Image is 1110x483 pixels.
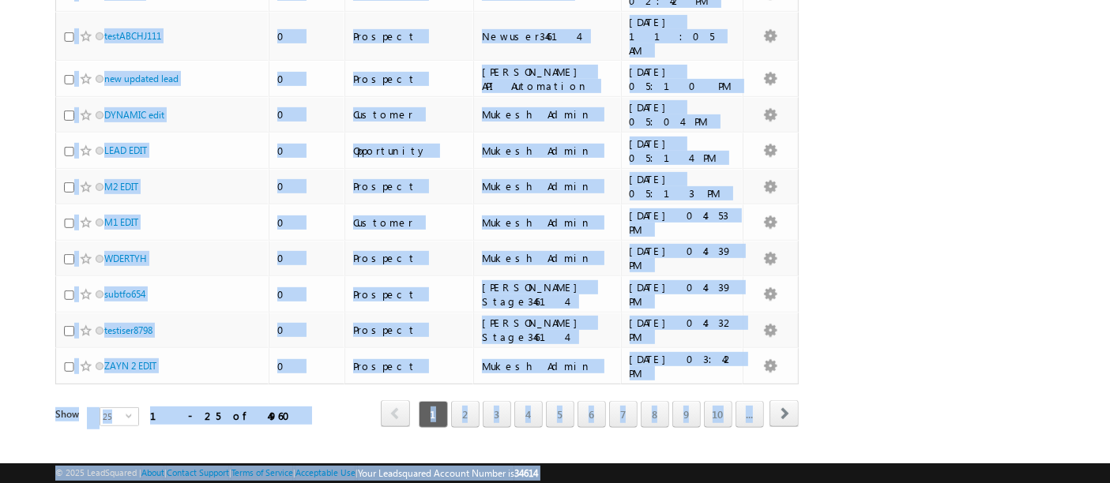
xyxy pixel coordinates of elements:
div: [PERSON_NAME] Stage34614 [482,316,614,344]
a: DYNAMIC edit [104,109,164,121]
div: [DATE] 03:42 PM [630,352,736,380]
div: 0 [277,29,337,43]
a: 10 [704,401,732,428]
div: [DATE] 04:39 PM [630,280,736,309]
a: 6 [578,401,606,428]
a: Contact Support [167,467,229,477]
a: ... [736,401,764,428]
div: Mukesh Admin [482,179,614,193]
div: [DATE] 11:05 AM [630,15,736,58]
a: 3 [483,401,511,428]
a: subtfo654 [104,288,145,300]
div: Opportunity [353,144,466,158]
a: 2 [451,401,480,428]
div: Prospect [353,179,466,193]
div: [DATE] 05:04 PM [630,100,736,129]
div: Customer [353,107,466,122]
div: [DATE] 04:32 PM [630,316,736,344]
div: [PERSON_NAME] Stage34614 [482,280,614,309]
div: Mukesh Admin [482,251,614,265]
div: 0 [277,107,337,122]
span: 34614 [514,467,538,479]
div: Prospect [353,29,466,43]
div: 0 [277,179,337,193]
div: Mukesh Admin [482,144,614,158]
a: 5 [546,401,574,428]
a: WDERTYH [104,253,147,264]
div: Customer [353,215,466,230]
div: 0 [277,144,337,158]
div: [DATE] 05:13 PM [630,172,736,200]
div: Mukesh Admin [482,215,614,230]
a: M1 EDIT [104,216,138,228]
div: [DATE] 04:53 PM [630,208,736,237]
div: [DATE] 04:39 PM [630,244,736,272]
a: 9 [672,401,701,428]
a: 4 [514,401,543,428]
div: Prospect [353,251,466,265]
a: About [141,467,164,477]
a: LEAD EDIT [104,144,147,156]
div: 0 [277,72,337,86]
div: 0 [277,215,337,230]
span: prev [381,400,410,427]
a: new updated lead [104,73,179,84]
div: Show [55,407,87,421]
span: Your Leadsquared Account Number is [358,467,538,479]
div: Prospect [353,359,466,373]
div: Mukesh Admin [482,359,614,373]
a: next [769,402,799,427]
div: 0 [277,359,337,373]
a: Acceptable Use [295,467,356,477]
a: 8 [641,401,669,428]
a: Terms of Service [231,467,293,477]
a: prev [381,402,410,427]
div: [PERSON_NAME] API Automation [482,65,614,93]
div: Mukesh Admin [482,107,614,122]
div: 1 - 25 of 4960 [150,406,299,425]
div: [DATE] 05:10 PM [630,65,736,93]
a: 7 [609,401,638,428]
a: testABCHJ111 [104,30,161,42]
span: select [126,412,138,419]
div: [DATE] 05:14 PM [630,137,736,165]
span: 1 [419,401,448,428]
a: M2 EDIT [104,181,138,193]
div: Prospect [353,287,466,301]
div: Prospect [353,323,466,337]
div: 0 [277,251,337,265]
span: 25 [100,408,126,425]
div: Prospect [353,72,466,86]
a: ZAYN 2 EDIT [104,360,156,372]
div: 0 [277,287,337,301]
div: Newuser34614 [482,29,614,43]
span: © 2025 LeadSquared | | | | | [55,466,538,481]
a: testiser8798 [104,324,152,336]
span: next [769,400,799,427]
div: 0 [277,323,337,337]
